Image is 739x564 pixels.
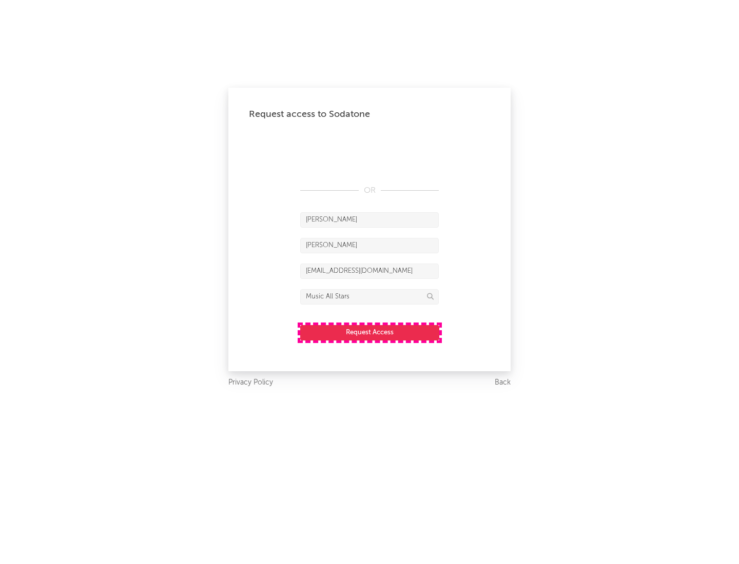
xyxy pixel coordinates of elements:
a: Back [495,376,511,389]
button: Request Access [300,325,439,340]
div: OR [300,185,439,197]
input: Email [300,264,439,279]
input: Last Name [300,238,439,253]
input: Division [300,289,439,305]
a: Privacy Policy [228,376,273,389]
input: First Name [300,212,439,228]
div: Request access to Sodatone [249,108,490,120]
